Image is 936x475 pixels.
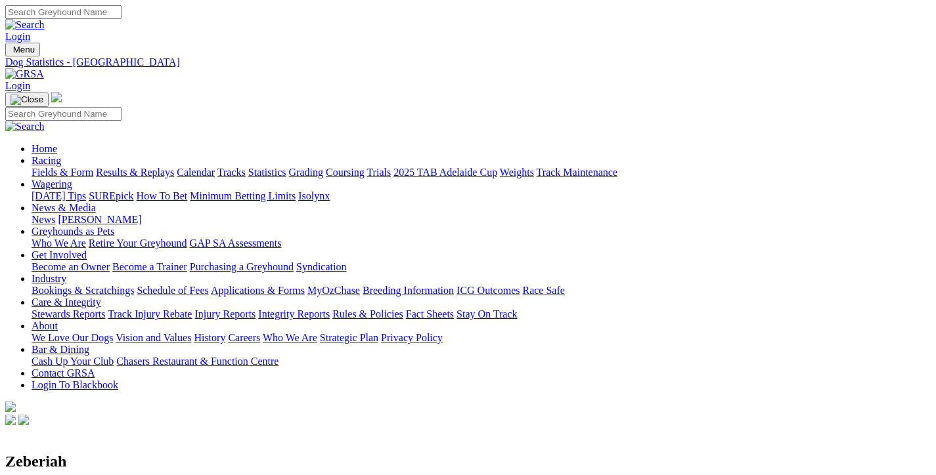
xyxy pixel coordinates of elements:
div: Greyhounds as Pets [32,237,931,249]
a: Home [32,143,57,154]
a: Stay On Track [457,308,517,320]
img: Search [5,121,45,133]
a: Who We Are [263,332,317,343]
a: Schedule of Fees [137,285,208,296]
a: Bar & Dining [32,344,89,355]
a: Fact Sheets [406,308,454,320]
div: Bar & Dining [32,356,931,367]
a: News [32,214,55,225]
h2: Zeberiah [5,453,931,470]
div: Get Involved [32,261,931,273]
img: GRSA [5,68,44,80]
a: Dog Statistics - [GEOGRAPHIC_DATA] [5,56,931,68]
div: Wagering [32,190,931,202]
a: Minimum Betting Limits [190,190,296,201]
a: Become a Trainer [112,261,187,272]
a: We Love Our Dogs [32,332,113,343]
a: Bookings & Scratchings [32,285,134,296]
a: Track Maintenance [537,167,617,178]
button: Toggle navigation [5,93,49,107]
a: Chasers Restaurant & Function Centre [116,356,279,367]
a: About [32,320,58,331]
img: logo-grsa-white.png [51,92,62,102]
div: News & Media [32,214,931,226]
a: Race Safe [522,285,564,296]
a: Syndication [296,261,346,272]
a: Who We Are [32,237,86,249]
a: Applications & Forms [211,285,305,296]
img: Search [5,19,45,31]
a: Cash Up Your Club [32,356,114,367]
a: Statistics [248,167,286,178]
a: Calendar [177,167,215,178]
a: Get Involved [32,249,87,260]
a: Wagering [32,178,72,190]
a: Fields & Form [32,167,93,178]
a: Integrity Reports [258,308,330,320]
a: Breeding Information [363,285,454,296]
img: logo-grsa-white.png [5,402,16,412]
a: Track Injury Rebate [108,308,192,320]
a: Privacy Policy [381,332,443,343]
button: Toggle navigation [5,43,40,56]
input: Search [5,107,122,121]
a: Isolynx [298,190,330,201]
a: Industry [32,273,66,284]
a: News & Media [32,202,96,213]
a: SUREpick [89,190,133,201]
a: Results & Replays [96,167,174,178]
div: Care & Integrity [32,308,931,320]
img: Close [11,94,43,105]
a: Become an Owner [32,261,110,272]
div: Racing [32,167,931,178]
img: facebook.svg [5,415,16,425]
a: GAP SA Assessments [190,237,282,249]
a: Strategic Plan [320,332,378,343]
a: Weights [500,167,534,178]
a: Injury Reports [194,308,256,320]
a: Stewards Reports [32,308,105,320]
a: Login [5,80,30,91]
a: Racing [32,155,61,166]
div: About [32,332,931,344]
a: Coursing [326,167,365,178]
a: Vision and Values [116,332,191,343]
a: Careers [228,332,260,343]
a: Purchasing a Greyhound [190,261,294,272]
img: twitter.svg [18,415,29,425]
a: Tracks [217,167,246,178]
a: Retire Your Greyhound [89,237,187,249]
a: Rules & Policies [332,308,403,320]
div: Industry [32,285,931,297]
a: Trials [367,167,391,178]
span: Menu [13,45,35,54]
a: [DATE] Tips [32,190,86,201]
a: Contact GRSA [32,367,95,379]
a: Login [5,31,30,42]
input: Search [5,5,122,19]
a: Grading [289,167,323,178]
a: Login To Blackbook [32,379,118,390]
a: History [194,332,225,343]
a: 2025 TAB Adelaide Cup [393,167,497,178]
a: Greyhounds as Pets [32,226,114,237]
a: MyOzChase [307,285,360,296]
a: How To Bet [137,190,188,201]
a: Care & Integrity [32,297,101,308]
a: ICG Outcomes [457,285,520,296]
a: [PERSON_NAME] [58,214,141,225]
